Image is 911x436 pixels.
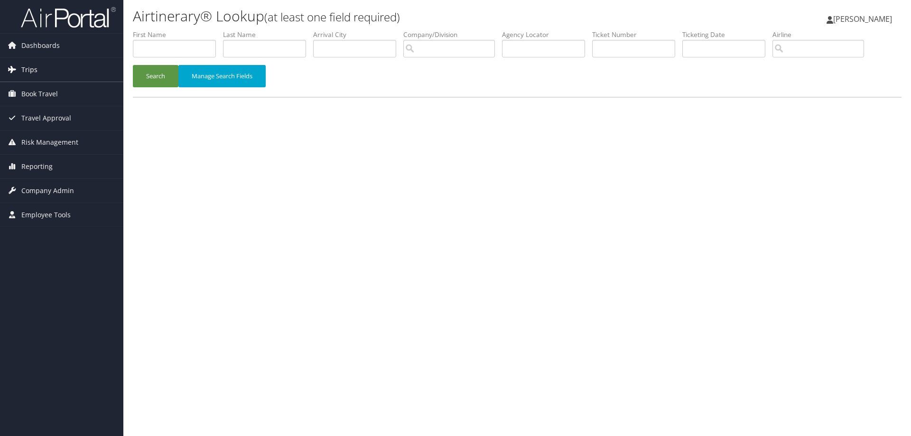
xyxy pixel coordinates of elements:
button: Search [133,65,178,87]
label: Agency Locator [502,30,592,39]
span: [PERSON_NAME] [833,14,892,24]
span: Reporting [21,155,53,178]
label: Ticketing Date [682,30,772,39]
span: Company Admin [21,179,74,203]
label: Company/Division [403,30,502,39]
span: Travel Approval [21,106,71,130]
label: Airline [772,30,871,39]
label: First Name [133,30,223,39]
small: (at least one field required) [264,9,400,25]
h1: Airtinerary® Lookup [133,6,645,26]
label: Arrival City [313,30,403,39]
label: Ticket Number [592,30,682,39]
span: Trips [21,58,37,82]
span: Book Travel [21,82,58,106]
button: Manage Search Fields [178,65,266,87]
label: Last Name [223,30,313,39]
span: Risk Management [21,130,78,154]
span: Dashboards [21,34,60,57]
img: airportal-logo.png [21,6,116,28]
a: [PERSON_NAME] [827,5,902,33]
span: Employee Tools [21,203,71,227]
